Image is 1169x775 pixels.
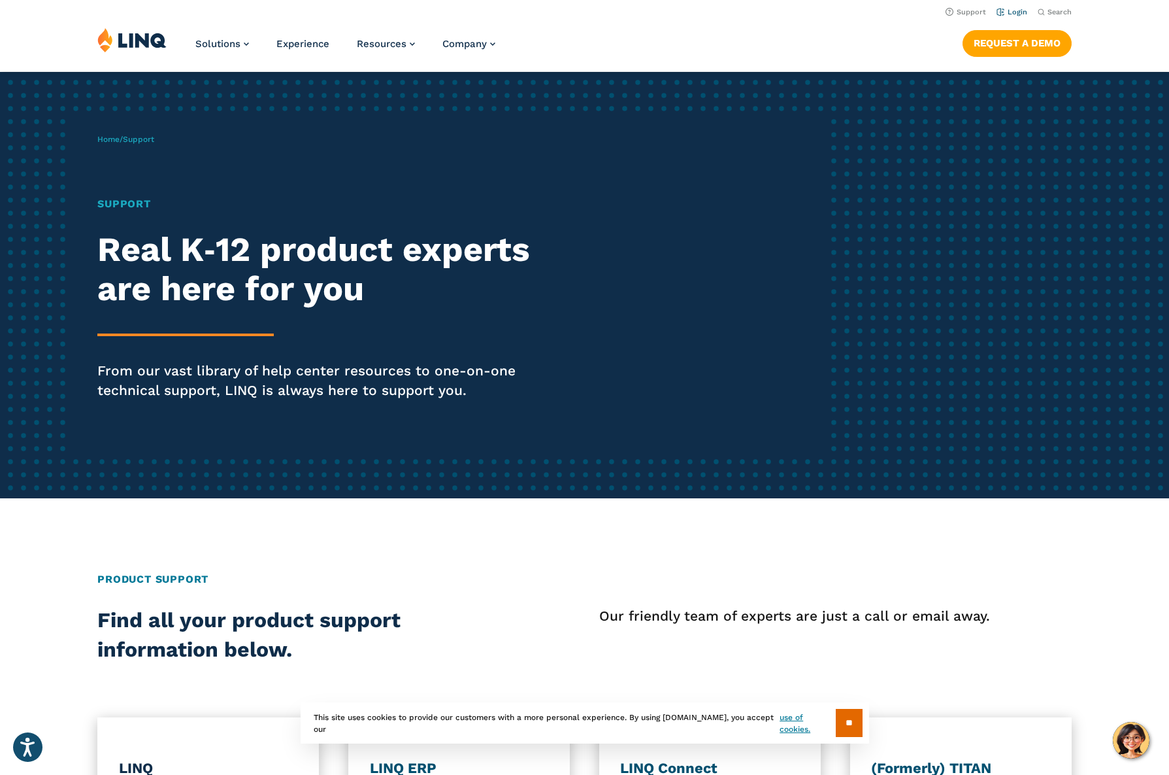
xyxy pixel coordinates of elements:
a: Login [996,8,1027,16]
a: Company [442,38,495,50]
nav: Button Navigation [963,27,1072,56]
h2: Real K‑12 product experts are here for you [97,230,548,309]
button: Open Search Bar [1038,7,1072,17]
a: Experience [276,38,329,50]
span: Search [1047,8,1072,16]
a: Request a Demo [963,30,1072,56]
p: Our friendly team of experts are just a call or email away. [599,606,1072,627]
h2: Product Support [97,572,1072,587]
a: Support [946,8,986,16]
span: Resources [357,38,406,50]
span: Company [442,38,487,50]
h1: Support [97,196,548,212]
img: LINQ | K‑12 Software [97,27,167,52]
span: / [97,135,154,144]
a: Solutions [195,38,249,50]
div: This site uses cookies to provide our customers with a more personal experience. By using [DOMAIN... [301,702,869,744]
p: From our vast library of help center resources to one-on-one technical support, LINQ is always he... [97,361,548,400]
span: Support [123,135,154,144]
a: Home [97,135,120,144]
h2: Find all your product support information below. [97,606,486,665]
a: Resources [357,38,415,50]
button: Hello, have a question? Let’s chat. [1113,722,1149,759]
span: Solutions [195,38,240,50]
a: use of cookies. [780,712,835,735]
nav: Primary Navigation [195,27,495,71]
